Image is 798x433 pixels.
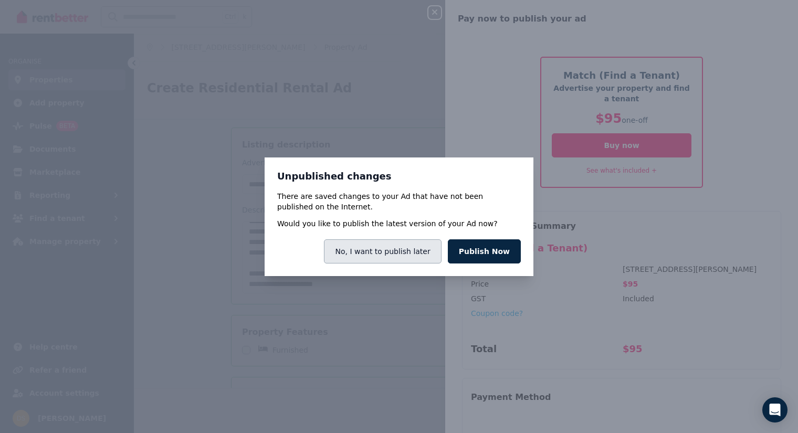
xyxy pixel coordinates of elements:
[324,239,441,263] button: No, I want to publish later
[762,397,787,423] div: Open Intercom Messenger
[277,170,521,183] h3: Unpublished changes
[277,218,498,229] p: Would you like to publish the latest version of your Ad now?
[448,239,521,263] button: Publish Now
[277,191,521,212] p: There are saved changes to your Ad that have not been published on the Internet.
